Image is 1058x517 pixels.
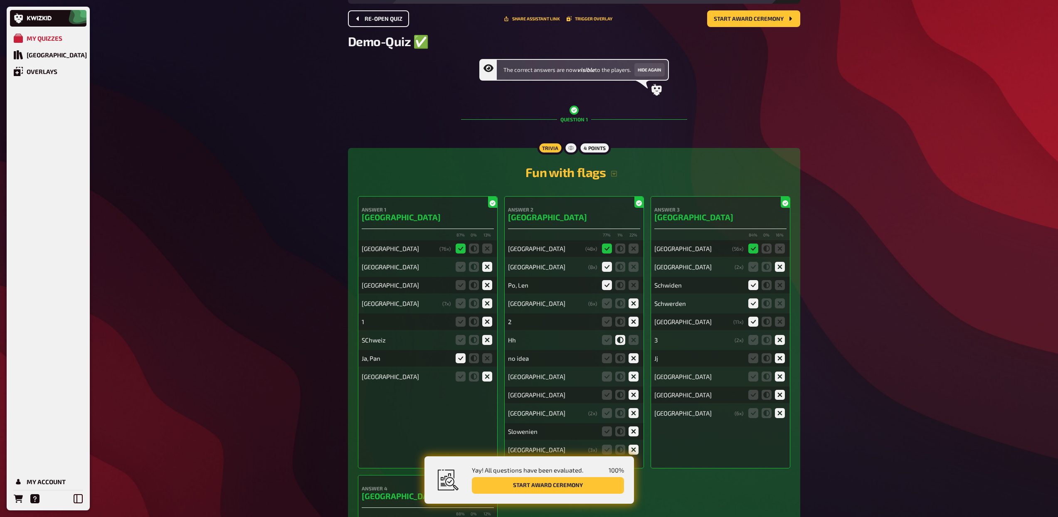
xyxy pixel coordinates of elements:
[362,207,494,212] h4: Answer 1
[482,232,492,239] small: 13 %
[508,409,585,417] div: [GEOGRAPHIC_DATA]
[735,337,743,343] div: ( 2 x)
[508,428,597,435] div: Slowenien
[508,446,585,453] div: [GEOGRAPHIC_DATA]
[732,246,743,251] div: ( 56 x)
[362,491,494,501] h3: [GEOGRAPHIC_DATA]
[10,30,86,47] a: My Quizzes
[508,336,597,344] div: Hh
[735,264,743,270] div: ( 2 x)
[508,391,597,399] div: [GEOGRAPHIC_DATA]
[602,232,612,239] small: 77 %
[654,373,743,380] div: [GEOGRAPHIC_DATA]
[567,16,612,21] button: Trigger Overlay
[735,410,743,416] div: ( 6 x)
[508,318,597,325] div: 2
[10,473,86,490] a: My Account
[27,490,43,507] a: Help
[588,264,597,270] div: ( 8 x)
[609,466,624,474] span: 100 %
[707,10,800,27] button: Start award ceremony
[654,318,730,325] div: [GEOGRAPHIC_DATA]
[358,165,790,180] h2: Fun with flags
[654,245,729,252] div: [GEOGRAPHIC_DATA]
[362,336,451,344] div: SChweiz
[27,51,87,59] div: [GEOGRAPHIC_DATA]
[579,141,611,155] div: 4 points
[504,16,560,21] button: Share this URL with assistants who may help you with evaluating.
[508,263,585,271] div: [GEOGRAPHIC_DATA]
[508,355,597,362] div: no idea
[365,16,402,22] span: Re-open Quiz
[588,300,597,306] div: ( 6 x)
[775,232,785,239] small: 16 %
[362,485,494,491] h4: Answer 4
[508,300,585,307] div: [GEOGRAPHIC_DATA]
[654,207,787,212] h4: Answer 3
[733,319,743,325] div: ( 11 x)
[439,246,451,251] div: ( 76 x)
[654,300,743,307] div: Schwerden
[362,373,451,380] div: [GEOGRAPHIC_DATA]
[615,232,625,239] small: 1 %
[654,263,731,271] div: [GEOGRAPHIC_DATA]
[348,34,429,49] span: Demo-Quiz ✅​
[654,355,743,362] div: Jj
[362,212,494,222] h3: [GEOGRAPHIC_DATA]
[362,318,451,325] div: 1
[508,207,640,212] h4: Answer 2
[508,212,640,222] h3: [GEOGRAPHIC_DATA]
[456,232,466,239] small: 87 %
[362,355,451,362] div: Ja, Pan
[654,212,787,222] h3: [GEOGRAPHIC_DATA]
[748,232,758,239] small: 84 %
[654,336,731,344] div: 3
[472,466,583,474] span: Yay! All questions have been evaluated.
[629,232,639,239] small: 22 %
[585,246,597,251] div: ( 48 x)
[10,47,86,63] a: Quiz Library
[27,68,57,75] div: Overlays
[508,245,582,252] div: [GEOGRAPHIC_DATA]
[537,141,563,155] div: Trivia
[654,281,743,289] div: Schwiden
[461,96,687,143] div: Question 1
[762,232,772,239] small: 0 %
[503,66,631,74] span: The correct answers are now to the players.
[654,409,731,417] div: [GEOGRAPHIC_DATA]
[362,281,451,289] div: [GEOGRAPHIC_DATA]
[588,410,597,416] div: ( 2 x)
[348,10,409,27] button: Re-open Quiz
[654,391,743,399] div: [GEOGRAPHIC_DATA]
[588,447,597,453] div: ( 3 x)
[634,63,665,76] button: Hide again
[714,16,784,22] span: Start award ceremony
[508,373,597,380] div: [GEOGRAPHIC_DATA]
[442,300,451,306] div: ( 7 x)
[362,263,451,271] div: [GEOGRAPHIC_DATA]
[10,63,86,80] a: Overlays
[472,477,624,494] button: Start award ceremony
[577,66,595,73] b: visible
[362,245,436,252] div: [GEOGRAPHIC_DATA]
[27,34,62,42] div: My Quizzes
[508,281,597,289] div: Po, Len
[469,232,479,239] small: 0 %
[10,490,27,507] a: Orders
[362,300,439,307] div: [GEOGRAPHIC_DATA]
[27,478,66,485] div: My Account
